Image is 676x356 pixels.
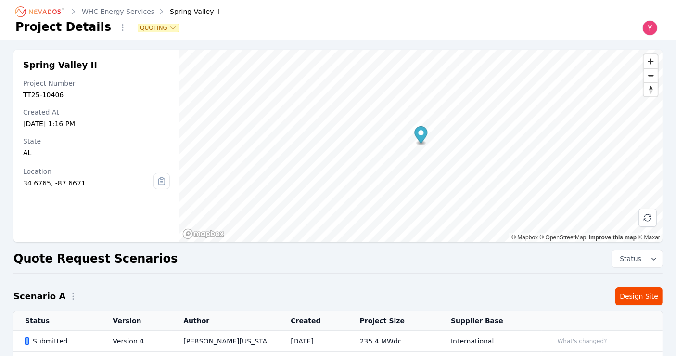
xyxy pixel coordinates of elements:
[644,82,658,96] button: Reset bearing to north
[616,254,641,264] span: Status
[644,54,658,68] button: Zoom in
[348,311,440,331] th: Project Size
[589,234,637,241] a: Improve this map
[13,311,101,331] th: Status
[540,234,587,241] a: OpenStreetMap
[279,331,348,352] td: [DATE]
[182,228,225,239] a: Mapbox homepage
[638,234,660,241] a: Maxar
[23,90,170,100] div: TT25-10406
[23,136,170,146] div: State
[23,79,170,88] div: Project Number
[15,19,111,35] h1: Project Details
[13,251,178,266] h2: Quote Request Scenarios
[439,311,542,331] th: Supplier Base
[348,331,440,352] td: 235.4 MWdc
[101,331,172,352] td: Version 4
[23,107,170,117] div: Created At
[642,20,658,36] img: Yoni Bennett
[138,24,179,32] button: Quoting
[615,287,663,305] a: Design Site
[439,331,542,352] td: International
[23,59,170,71] h2: Spring Valley II
[23,178,153,188] div: 34.6765, -87.6671
[156,7,220,16] div: Spring Valley II
[511,234,538,241] a: Mapbox
[13,290,65,303] h2: Scenario A
[15,4,220,19] nav: Breadcrumb
[644,69,658,82] span: Zoom out
[644,68,658,82] button: Zoom out
[23,167,153,176] div: Location
[179,50,663,242] canvas: Map
[279,311,348,331] th: Created
[414,126,427,146] div: Map marker
[553,336,612,346] button: What's changed?
[612,250,663,267] button: Status
[644,83,658,96] span: Reset bearing to north
[25,336,96,346] div: Submitted
[82,7,154,16] a: WHC Energy Services
[13,331,663,352] tr: SubmittedVersion 4[PERSON_NAME][US_STATE][DATE]235.4 MWdcInternationalWhat's changed?
[172,311,279,331] th: Author
[23,148,170,158] div: AL
[23,119,170,129] div: [DATE] 1:16 PM
[172,331,279,352] td: [PERSON_NAME][US_STATE]
[101,311,172,331] th: Version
